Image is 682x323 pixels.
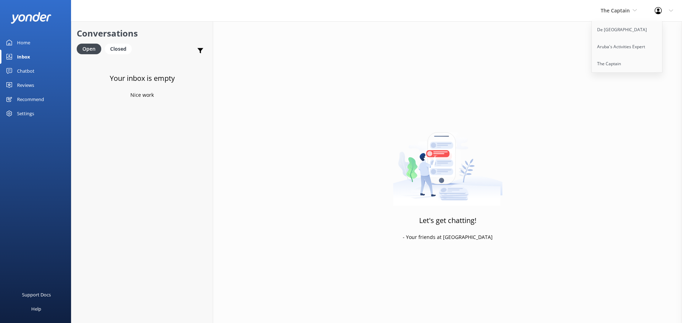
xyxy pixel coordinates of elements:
[17,50,30,64] div: Inbox
[110,73,175,84] h3: Your inbox is empty
[77,44,101,54] div: Open
[17,78,34,92] div: Reviews
[592,21,663,38] a: De [GEOGRAPHIC_DATA]
[77,27,207,40] h2: Conversations
[130,91,154,99] p: Nice work
[17,64,34,78] div: Chatbot
[419,215,476,226] h3: Let's get chatting!
[17,35,30,50] div: Home
[403,233,493,241] p: - Your friends at [GEOGRAPHIC_DATA]
[105,45,135,52] a: Closed
[31,302,41,316] div: Help
[17,92,44,106] div: Recommend
[22,288,51,302] div: Support Docs
[601,7,630,14] span: The Captain
[77,45,105,52] a: Open
[592,38,663,55] a: Aruba's Activities Expert
[592,55,663,72] a: The Captain
[11,12,52,24] img: yonder-white-logo.png
[393,117,503,206] img: artwork of a man stealing a conversation from at giant smartphone
[17,106,34,121] div: Settings
[105,44,132,54] div: Closed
